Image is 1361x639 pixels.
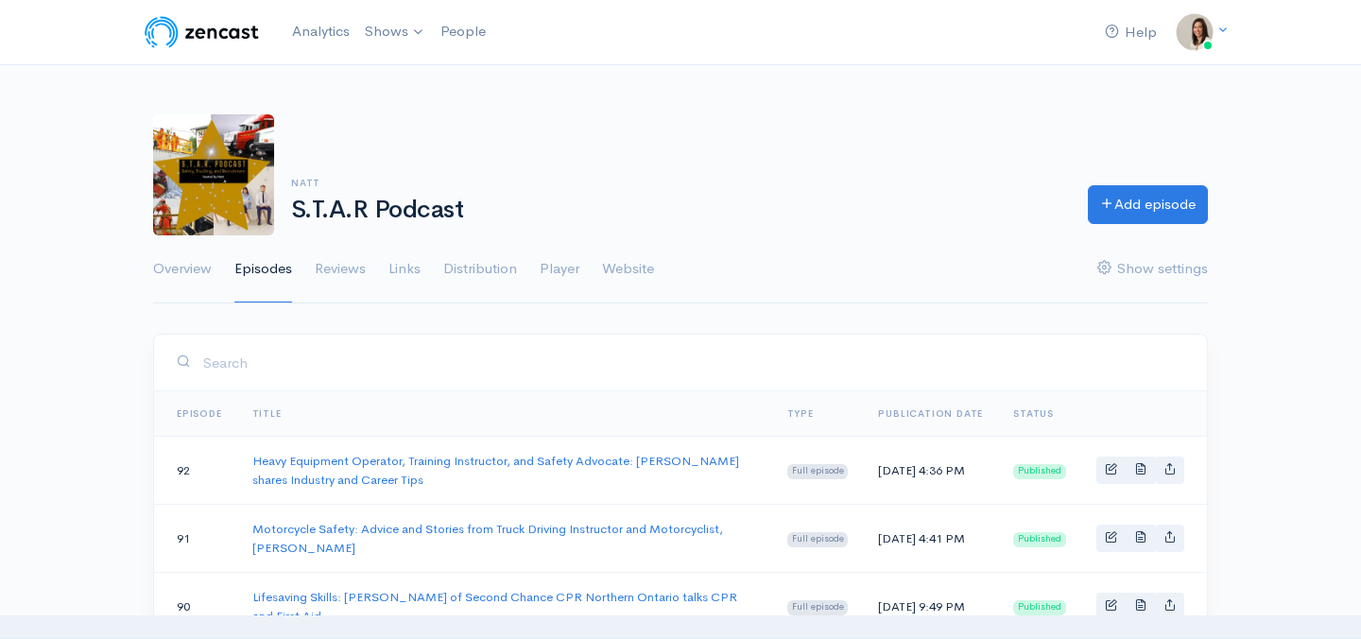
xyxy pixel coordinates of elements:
a: Help [1097,12,1164,53]
a: Player [540,235,579,303]
iframe: gist-messenger-bubble-iframe [1297,575,1342,620]
span: Status [1013,407,1054,420]
td: 91 [154,505,237,573]
span: Published [1013,600,1066,615]
a: Shows [357,11,433,53]
a: Type [787,407,814,420]
a: Overview [153,235,212,303]
td: [DATE] 4:41 PM [863,505,998,573]
a: Motorcycle Safety: Advice and Stories from Truck Driving Instructor and Motorcyclist, [PERSON_NAME] [252,521,723,556]
a: Show settings [1097,235,1208,303]
a: Heavy Equipment Operator, Training Instructor, and Safety Advocate: [PERSON_NAME] shares Industry... [252,453,739,488]
a: Title [252,407,282,420]
img: ZenCast Logo [142,13,262,51]
span: Full episode [787,600,849,615]
a: Episodes [234,235,292,303]
a: Publication date [878,407,983,420]
span: Published [1013,532,1066,547]
td: 92 [154,437,237,505]
input: Search [202,343,1184,382]
span: Published [1013,464,1066,479]
h6: Natt [291,178,1065,188]
a: Add episode [1088,185,1208,224]
a: Links [388,235,421,303]
img: ... [1176,13,1214,51]
div: Basic example [1096,457,1184,484]
a: Episode [177,407,222,420]
a: Website [602,235,654,303]
a: Distribution [443,235,517,303]
h1: S.T.A.R Podcast [291,197,1065,224]
a: Analytics [284,11,357,52]
span: Full episode [787,464,849,479]
a: Lifesaving Skills: [PERSON_NAME] of Second Chance CPR Northern Ontario talks CPR and First Aid [252,589,737,624]
div: Basic example [1096,525,1184,552]
a: Reviews [315,235,366,303]
span: Full episode [787,532,849,547]
a: People [433,11,493,52]
div: Basic example [1096,593,1184,620]
td: [DATE] 4:36 PM [863,437,998,505]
